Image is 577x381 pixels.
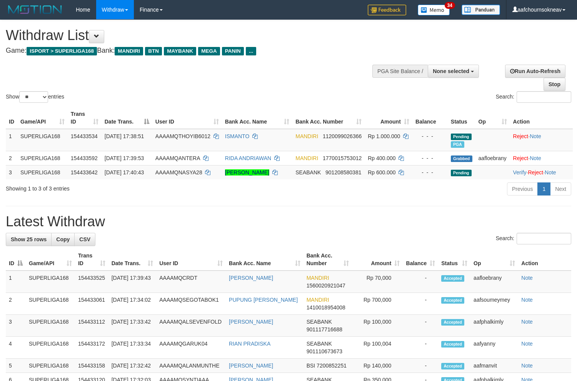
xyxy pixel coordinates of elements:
[513,169,527,175] a: Verify
[226,249,304,271] th: Bank Acc. Name: activate to sort column ascending
[517,91,571,103] input: Search:
[6,91,64,103] label: Show entries
[6,28,377,43] h1: Withdraw List
[295,155,318,161] span: MANDIRI
[368,133,400,139] span: Rp 1.000.000
[6,47,377,55] h4: Game: Bank:
[222,107,292,129] th: Bank Acc. Name: activate to sort column ascending
[510,151,573,165] td: ·
[475,151,510,165] td: aafloebrany
[108,249,157,271] th: Date Trans.: activate to sort column ascending
[145,47,162,55] span: BTN
[229,275,273,281] a: [PERSON_NAME]
[352,315,403,337] td: Rp 100,000
[51,233,75,246] a: Copy
[6,337,26,359] td: 4
[75,315,108,337] td: 154433112
[412,107,448,129] th: Balance
[75,359,108,373] td: 154433158
[292,107,365,129] th: Bank Acc. Number: activate to sort column ascending
[352,249,403,271] th: Amount: activate to sort column ascending
[68,107,102,129] th: Trans ID: activate to sort column ascending
[102,107,152,129] th: Date Trans.: activate to sort column descending
[115,47,143,55] span: MANDIRI
[530,133,541,139] a: Note
[6,214,571,229] h1: Latest Withdraw
[17,165,68,179] td: SUPERLIGA168
[108,271,157,293] td: [DATE] 17:39:43
[156,315,226,337] td: AAAAMQALSEVENFOLD
[403,293,438,315] td: -
[530,155,541,161] a: Note
[105,133,144,139] span: [DATE] 17:38:51
[496,91,571,103] label: Search:
[156,271,226,293] td: AAAAMQCRDT
[521,319,533,325] a: Note
[71,169,98,175] span: 154433642
[222,47,244,55] span: PANIN
[323,155,362,161] span: Copy 1770015753012 to clipboard
[441,341,464,348] span: Accepted
[17,107,68,129] th: Game/API: activate to sort column ascending
[155,169,202,175] span: AAAAMQNASYA28
[6,107,17,129] th: ID
[75,271,108,293] td: 154433525
[403,249,438,271] th: Balance: activate to sort column ascending
[225,169,269,175] a: [PERSON_NAME]
[403,359,438,373] td: -
[521,297,533,303] a: Note
[307,275,329,281] span: MANDIRI
[441,363,464,369] span: Accepted
[323,133,362,139] span: Copy 1120099026366 to clipboard
[352,293,403,315] td: Rp 700,000
[518,249,571,271] th: Action
[352,271,403,293] td: Rp 70,000
[510,165,573,179] td: · ·
[17,129,68,151] td: SUPERLIGA168
[368,169,395,175] span: Rp 600.000
[510,107,573,129] th: Action
[19,91,48,103] select: Showentries
[17,151,68,165] td: SUPERLIGA168
[403,337,438,359] td: -
[441,297,464,304] span: Accepted
[513,133,529,139] a: Reject
[448,107,475,129] th: Status
[307,341,332,347] span: SEABANK
[433,68,469,74] span: None selected
[6,165,17,179] td: 3
[550,182,571,196] a: Next
[517,233,571,244] input: Search:
[71,155,98,161] span: 154433592
[415,154,445,162] div: - - -
[225,133,250,139] a: ISMANTO
[470,337,518,359] td: aafyanny
[26,271,75,293] td: SUPERLIGA168
[164,47,196,55] span: MAYBANK
[71,133,98,139] span: 154433534
[307,297,329,303] span: MANDIRI
[415,169,445,176] div: - - -
[368,155,395,161] span: Rp 400.000
[307,348,342,354] span: Copy 901110673673 to clipboard
[26,249,75,271] th: Game/API: activate to sort column ascending
[79,236,90,242] span: CSV
[75,249,108,271] th: Trans ID: activate to sort column ascending
[108,359,157,373] td: [DATE] 17:32:42
[56,236,70,242] span: Copy
[418,5,450,15] img: Button%20Memo.svg
[156,249,226,271] th: User ID: activate to sort column ascending
[6,315,26,337] td: 3
[26,293,75,315] td: SUPERLIGA168
[108,315,157,337] td: [DATE] 17:33:42
[26,359,75,373] td: SUPERLIGA168
[470,249,518,271] th: Op: activate to sort column ascending
[6,129,17,151] td: 1
[198,47,220,55] span: MEGA
[6,249,26,271] th: ID: activate to sort column descending
[229,319,273,325] a: [PERSON_NAME]
[470,359,518,373] td: aafmanvit
[11,236,47,242] span: Show 25 rows
[6,151,17,165] td: 2
[441,275,464,282] span: Accepted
